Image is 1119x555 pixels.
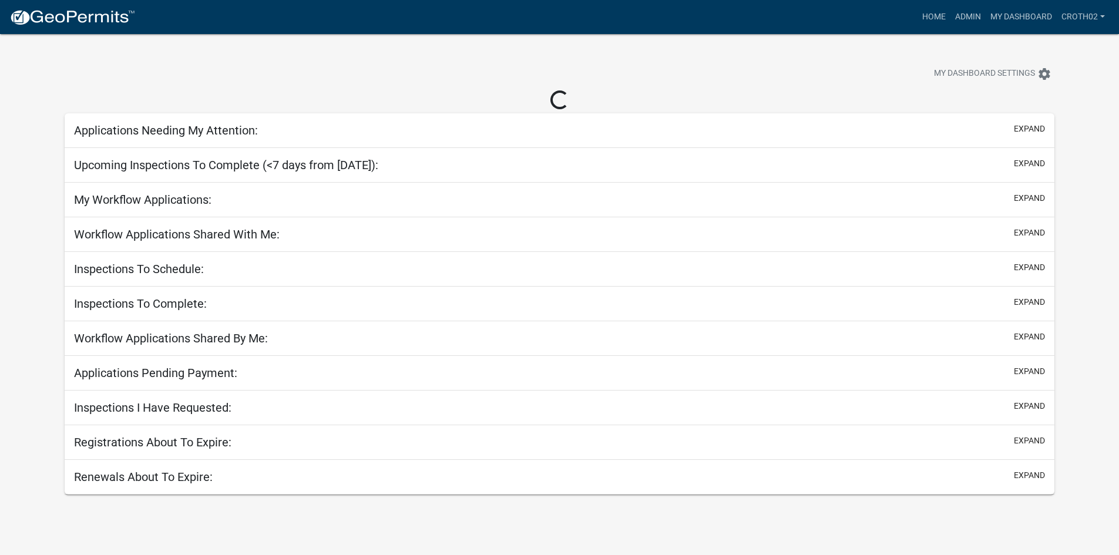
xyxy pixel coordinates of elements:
[1057,6,1110,28] a: croth02
[74,331,268,345] h5: Workflow Applications Shared By Me:
[1014,435,1045,447] button: expand
[74,435,231,449] h5: Registrations About To Expire:
[74,366,237,380] h5: Applications Pending Payment:
[1014,469,1045,482] button: expand
[74,262,204,276] h5: Inspections To Schedule:
[986,6,1057,28] a: My Dashboard
[74,193,211,207] h5: My Workflow Applications:
[1037,67,1051,81] i: settings
[918,6,950,28] a: Home
[74,401,231,415] h5: Inspections I Have Requested:
[74,227,280,241] h5: Workflow Applications Shared With Me:
[1014,365,1045,378] button: expand
[1014,123,1045,135] button: expand
[1014,331,1045,343] button: expand
[1014,400,1045,412] button: expand
[1014,261,1045,274] button: expand
[74,297,207,311] h5: Inspections To Complete:
[1014,157,1045,170] button: expand
[1014,296,1045,308] button: expand
[950,6,986,28] a: Admin
[74,158,378,172] h5: Upcoming Inspections To Complete (<7 days from [DATE]):
[1014,227,1045,239] button: expand
[74,470,213,484] h5: Renewals About To Expire:
[74,123,258,137] h5: Applications Needing My Attention:
[934,67,1035,81] span: My Dashboard Settings
[925,62,1061,85] button: My Dashboard Settingssettings
[1014,192,1045,204] button: expand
